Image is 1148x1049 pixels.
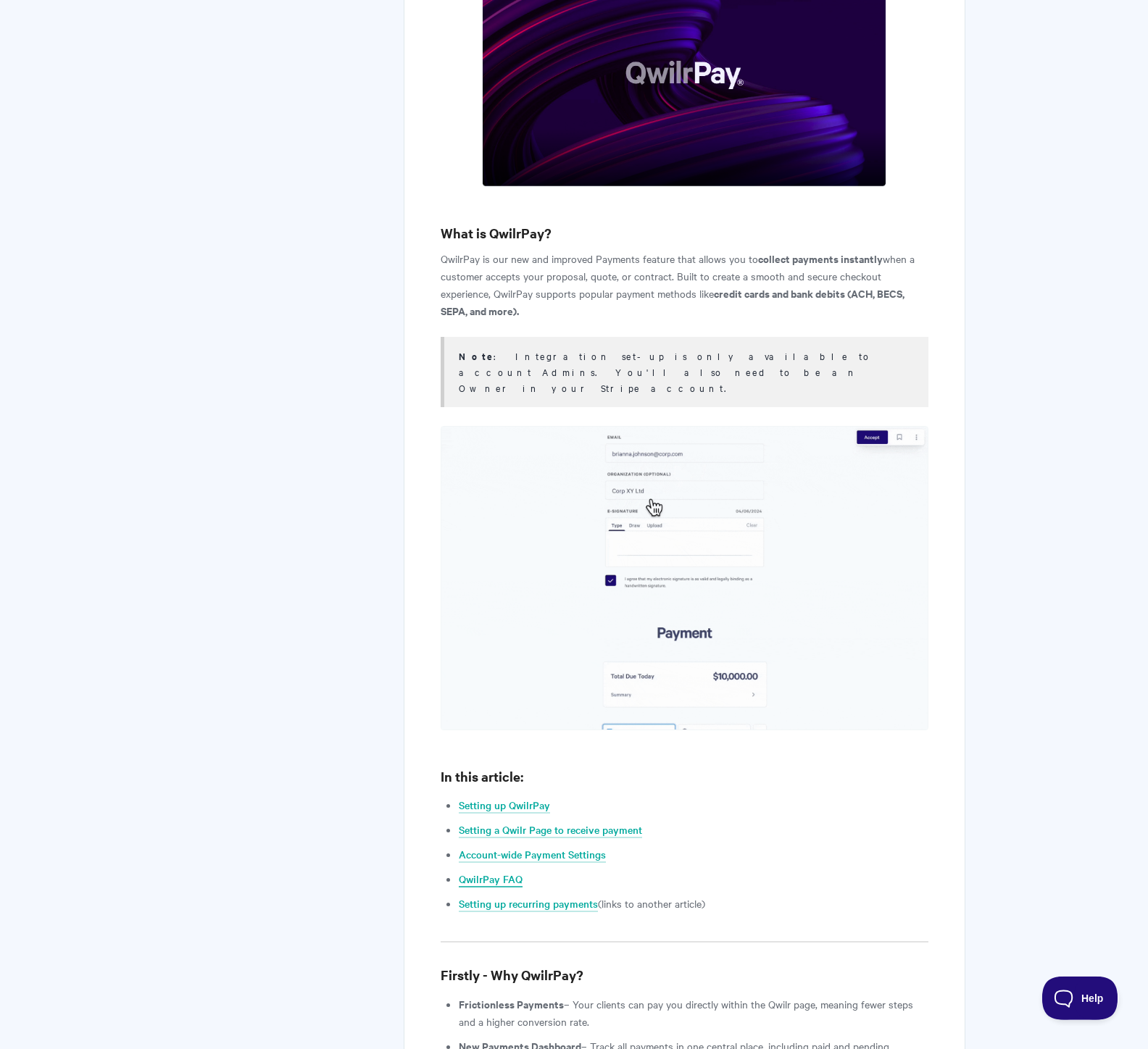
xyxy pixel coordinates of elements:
b: Note [459,349,494,363]
h3: What is QwilrPay? [441,223,928,243]
strong: collect payments instantly [758,251,883,266]
a: Setting a Qwilr Page to receive payment [459,822,642,838]
strong: Frictionless Payments [459,996,564,1011]
div: : Integration set-up is only available to account Admins. You'll also need to be an Owner in your... [459,348,910,396]
p: QwilrPay is our new and improved Payments feature that allows you to when a customer accepts your... [441,250,928,319]
a: Setting up QwilrPay [459,798,550,814]
b: In this article: [441,767,523,785]
a: Setting up recurring payments [459,896,598,912]
li: (links to another article) [459,895,928,912]
h3: Firstly - Why QwilrPay? [441,965,928,985]
a: Account-wide Payment Settings [459,847,606,863]
a: QwilrPay FAQ [459,872,523,887]
img: file-oYQgcHOb2T.gif [441,426,928,730]
li: – Your clients can pay you directly within the Qwilr page, meaning fewer steps and a higher conve... [459,995,928,1030]
iframe: Toggle Customer Support [1042,977,1119,1020]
